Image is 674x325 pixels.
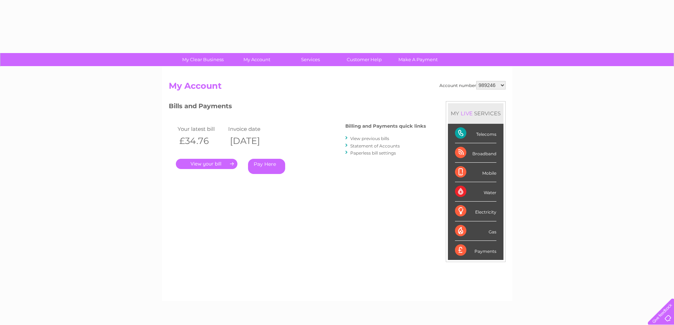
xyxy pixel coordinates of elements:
div: Payments [455,241,496,260]
a: Pay Here [248,159,285,174]
a: Customer Help [335,53,393,66]
div: MY SERVICES [448,103,503,123]
a: My Clear Business [174,53,232,66]
div: Mobile [455,163,496,182]
a: My Account [227,53,286,66]
a: Services [281,53,340,66]
div: Water [455,182,496,202]
h2: My Account [169,81,506,94]
td: Invoice date [226,124,277,134]
div: Electricity [455,202,496,221]
div: LIVE [459,110,474,117]
a: Make A Payment [389,53,447,66]
a: Paperless bill settings [350,150,396,156]
th: [DATE] [226,134,277,148]
td: Your latest bill [176,124,227,134]
a: View previous bills [350,136,389,141]
div: Broadband [455,143,496,163]
div: Telecoms [455,124,496,143]
a: . [176,159,237,169]
h4: Billing and Payments quick links [345,123,426,129]
h3: Bills and Payments [169,101,426,114]
th: £34.76 [176,134,227,148]
div: Gas [455,221,496,241]
a: Statement of Accounts [350,143,400,149]
div: Account number [439,81,506,89]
